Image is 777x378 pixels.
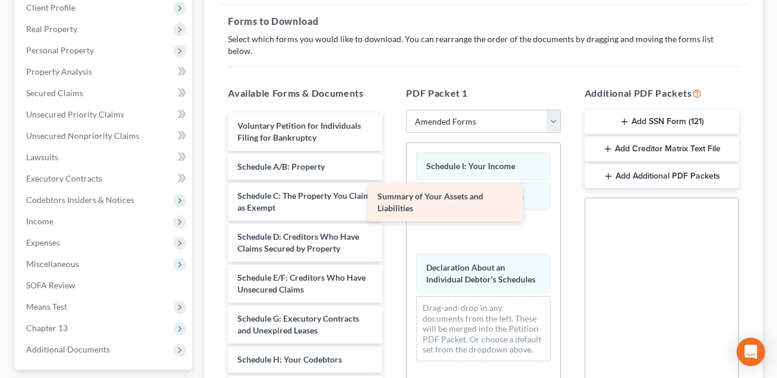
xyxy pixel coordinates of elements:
a: SOFA Review [17,275,192,296]
span: Summary of Your Assets and Liabilities [378,191,483,213]
span: Schedule E/F: Creditors Who Have Unsecured Claims [237,272,366,294]
span: Voluntary Petition for Individuals Filing for Bankruptcy [237,120,361,142]
div: Open Intercom Messenger [737,338,765,366]
span: Miscellaneous [26,259,79,269]
span: Schedule C: The Property You Claim as Exempt [237,190,370,212]
h5: Available Forms & Documents [228,86,382,100]
span: Unsecured Priority Claims [26,109,124,119]
span: Client Profile [26,2,75,12]
span: Property Analysis [26,66,92,77]
span: Schedule A/B: Property [237,161,325,171]
span: Real Property [26,24,77,34]
span: Schedule D: Creditors Who Have Claims Secured by Property [237,231,359,253]
h5: PDF Packet 1 [406,86,560,100]
span: Income [26,216,53,226]
span: Declaration About an Individual Debtor's Schedules [426,262,535,284]
a: Lawsuits [17,147,192,168]
a: Property Analysis [17,61,192,82]
div: Drag-and-drop in any documents from the left. These will be merged into the Petition PDF Packet. ... [416,296,550,361]
span: Lawsuits [26,152,58,162]
button: Add Additional PDF Packets [585,164,739,189]
span: Codebtors Insiders & Notices [26,195,134,205]
a: Unsecured Nonpriority Claims [17,125,192,147]
p: Select which forms you would like to download. You can rearrange the order of the documents by dr... [228,33,739,57]
span: Personal Property [26,45,94,55]
h5: Forms to Download [228,14,739,28]
span: Unsecured Nonpriority Claims [26,131,139,141]
a: Executory Contracts [17,168,192,189]
h5: Additional PDF Packets [585,86,739,100]
span: Additional Documents [26,344,110,354]
span: SOFA Review [26,280,75,290]
span: Expenses [26,237,60,247]
span: Schedule H: Your Codebtors [237,354,342,364]
a: Secured Claims [17,82,192,104]
button: Add SSN Form (121) [585,110,739,135]
span: Schedule G: Executory Contracts and Unexpired Leases [237,313,359,335]
span: Means Test [26,301,67,312]
span: Secured Claims [26,88,83,98]
span: Executory Contracts [26,173,102,183]
button: Add Creditor Matrix Text File [585,136,739,161]
span: Chapter 13 [26,323,68,333]
a: Unsecured Priority Claims [17,104,192,125]
span: Schedule I: Your Income [426,161,515,171]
